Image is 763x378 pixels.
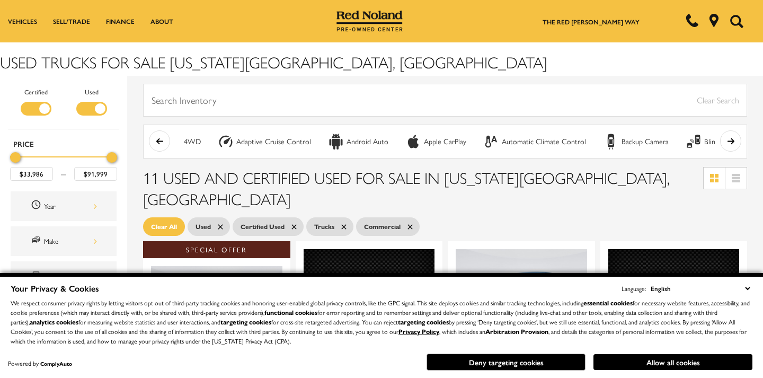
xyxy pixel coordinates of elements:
img: 2018 Toyota Tacoma TRD Off-Road [456,249,587,348]
div: Price [10,148,117,181]
div: 4WD [184,137,201,146]
label: Used [85,86,99,97]
span: 11 Used and Certified Used for Sale in [US_STATE][GEOGRAPHIC_DATA], [GEOGRAPHIC_DATA] [143,166,670,210]
a: Privacy Policy [398,327,439,336]
button: Adaptive Cruise ControlAdaptive Cruise Control [212,130,317,153]
input: Search Inventory [143,84,747,117]
div: Year [44,200,97,212]
strong: analytics cookies [30,317,78,327]
strong: functional cookies [264,307,317,317]
h5: Price [13,139,114,148]
div: Backup Camera [603,134,619,150]
span: Used [196,220,211,233]
p: We respect consumer privacy rights by letting visitors opt out of third-party tracking cookies an... [11,298,752,346]
button: Allow all cookies [593,354,752,370]
button: 4WD [178,130,207,153]
strong: targeting cookies [220,317,271,327]
strong: essential cookies [583,298,633,307]
strong: targeting cookies [398,317,449,327]
div: Adaptive Cruise Control [236,137,311,146]
span: Make [31,234,44,248]
div: ModelModel [11,261,117,291]
div: Android Auto [347,137,388,146]
div: Filter by Vehicle Type [8,86,119,129]
span: Model [31,269,44,283]
span: Trucks [314,220,334,233]
input: Minimum [10,167,53,181]
div: MakeMake [11,226,117,256]
div: Blind Spot Monitor [704,137,762,146]
button: Open the search field [726,1,747,42]
label: Certified [24,86,48,97]
button: Apple CarPlayApple CarPlay [400,130,472,153]
div: Android Auto [328,134,344,150]
button: Backup CameraBackup Camera [597,130,675,153]
div: Blind Spot Monitor [686,134,702,150]
div: Maximum Price [107,152,117,163]
a: The Red [PERSON_NAME] Way [543,17,640,27]
span: Year [31,199,44,213]
button: scroll left [149,130,170,152]
div: Apple CarPlay [405,134,421,150]
div: Automatic Climate Control [502,137,586,146]
button: scroll right [720,130,741,152]
div: Model [44,270,97,282]
div: Backup Camera [622,137,669,146]
span: Clear All [151,220,177,233]
button: Deny targeting cookies [427,354,585,371]
div: YearYear [11,191,117,221]
select: Language Select [648,283,752,294]
div: Automatic Climate Control [483,134,499,150]
div: Language: [622,285,646,292]
a: ComplyAuto [40,360,72,367]
div: Special Offer [143,241,290,258]
div: Adaptive Cruise Control [218,134,234,150]
img: 2020 Chevrolet Silverado 1500 LT Trail Boss [151,266,282,365]
strong: Arbitration Provision [485,327,548,336]
img: 2021 Jeep Gladiator Mojave [608,249,740,350]
img: 2022 Jeep Gladiator Mojave [304,249,435,350]
div: Powered by [8,360,72,367]
span: Your Privacy & Cookies [11,282,99,294]
img: Red Noland Pre-Owned [336,11,403,32]
a: Red Noland Pre-Owned [336,14,403,25]
button: Automatic Climate ControlAutomatic Climate Control [477,130,592,153]
div: Make [44,235,97,247]
button: Android AutoAndroid Auto [322,130,394,153]
input: Maximum [74,167,117,181]
div: Minimum Price [10,152,21,163]
span: Certified Used [241,220,285,233]
span: Commercial [364,220,401,233]
div: Apple CarPlay [424,137,466,146]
